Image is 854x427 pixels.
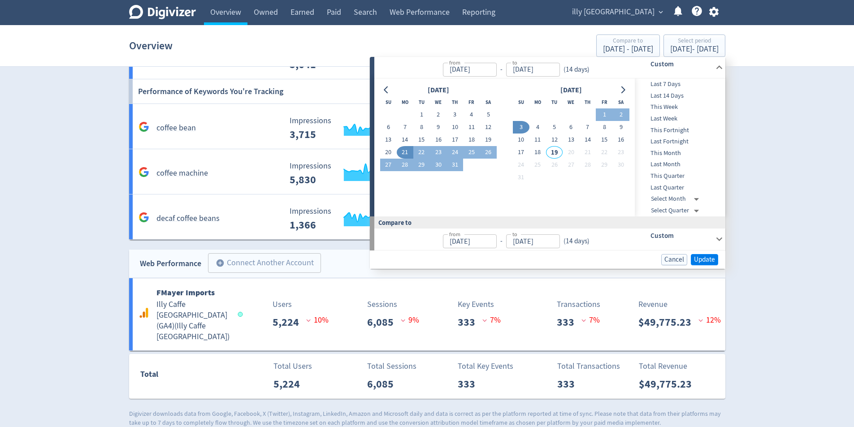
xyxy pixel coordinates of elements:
th: Tuesday [546,96,563,108]
p: 12 % [698,314,721,326]
button: 12 [480,121,497,134]
button: 20 [380,146,397,159]
button: 30 [430,159,447,171]
button: 19 [480,134,497,146]
button: 10 [447,121,463,134]
button: 23 [430,146,447,159]
button: 26 [546,159,563,171]
th: Friday [596,96,612,108]
button: Select period[DATE]- [DATE] [663,35,725,57]
b: FMayer Imports [156,287,215,298]
button: 30 [613,159,629,171]
div: from-to(14 days)Custom [374,78,725,216]
button: 11 [529,134,546,146]
div: ( 14 days ) [560,236,590,246]
button: 8 [413,121,430,134]
p: 333 [557,314,581,330]
label: from [449,230,460,238]
button: 10 [513,134,529,146]
span: Last Month [635,160,724,169]
div: - [497,236,506,246]
th: Saturday [613,96,629,108]
p: Revenue [638,298,721,311]
h5: decaf coffee beans [156,213,220,224]
th: Sunday [380,96,397,108]
h5: coffee bean [156,123,196,134]
button: 9 [613,121,629,134]
button: 4 [529,121,546,134]
button: 9 [430,121,447,134]
p: 333 [458,314,482,330]
span: expand_more [657,8,665,16]
th: Saturday [480,96,497,108]
button: 25 [529,159,546,171]
button: 24 [447,146,463,159]
span: This Quarter [635,171,724,181]
p: Digivizer downloads data from Google, Facebook, X (Twitter), Instagram, LinkedIn, Amazon and Micr... [129,410,725,427]
svg: Google Analytics [139,307,149,318]
button: Compare to[DATE] - [DATE] [596,35,660,57]
p: 333 [557,376,582,392]
span: Last Fortnight [635,137,724,147]
span: Cancel [664,256,684,263]
th: Thursday [447,96,463,108]
button: 2 [613,108,629,121]
p: 9 % [401,314,419,326]
p: Transactions [557,298,600,311]
div: from-to(14 days)Custom [374,57,725,78]
button: 16 [613,134,629,146]
p: Total Transactions [557,360,620,372]
button: 2 [430,108,447,121]
button: Connect Another Account [208,253,321,273]
button: 4 [463,108,480,121]
p: 10 % [306,314,329,326]
svg: Impressions 3,715 [285,116,420,140]
div: [DATE] - [DATE] [603,45,653,53]
p: 333 [458,376,482,392]
th: Tuesday [413,96,430,108]
button: 13 [563,134,579,146]
button: 28 [579,159,596,171]
span: Last Week [635,114,724,124]
button: 17 [447,134,463,146]
button: 5 [546,121,563,134]
button: 7 [579,121,596,134]
button: 1 [596,108,612,121]
div: Select period [670,38,719,45]
button: 19 [546,146,563,159]
button: 21 [579,146,596,159]
h6: Performance of Keywords You're Tracking [138,79,283,104]
div: - [497,65,506,75]
button: 6 [380,121,397,134]
button: 31 [447,159,463,171]
a: Connect Another Account [201,254,321,273]
span: Data last synced: 19 Aug 2025, 7:02am (AEST) [238,312,245,317]
button: 21 [397,146,413,159]
div: from-to(14 days)Custom [374,229,725,250]
div: Last 14 Days [635,90,724,102]
p: Key Events [458,298,501,311]
div: Last 7 Days [635,78,724,90]
button: 29 [596,159,612,171]
div: Web Performance [140,257,201,270]
span: Last Quarter [635,183,724,193]
p: $49,775.23 [638,314,698,330]
div: Last Week [635,113,724,125]
button: 15 [596,134,612,146]
button: 27 [380,159,397,171]
button: 16 [430,134,447,146]
div: This Month [635,147,724,159]
h1: Overview [129,31,173,60]
th: Thursday [579,96,596,108]
label: to [512,59,517,66]
span: This Week [635,102,724,112]
a: coffee bean Impressions 3,715 Impressions 3,715 7% Clicks 63 Clicks 63 19% Avg. Position 28.31 Av... [129,104,725,149]
button: 13 [380,134,397,146]
button: Go to next month [616,84,629,96]
button: 17 [513,146,529,159]
button: 31 [513,171,529,184]
div: Compare to [603,38,653,45]
th: Monday [529,96,546,108]
div: [DATE] [425,84,452,96]
p: Total Users [273,360,312,372]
